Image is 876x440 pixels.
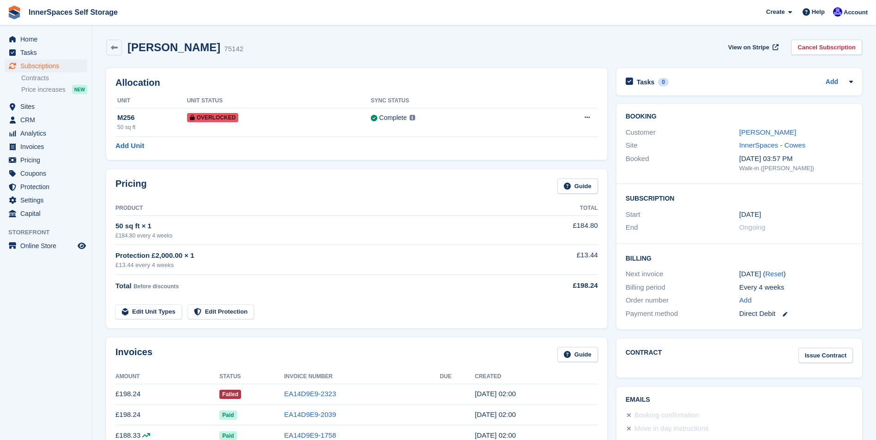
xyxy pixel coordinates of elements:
[20,154,76,166] span: Pricing
[20,207,76,220] span: Capital
[20,59,76,72] span: Subscriptions
[637,78,655,86] h2: Tasks
[5,207,87,220] a: menu
[20,239,76,252] span: Online Store
[21,74,87,83] a: Contracts
[440,369,475,384] th: Due
[115,141,144,151] a: Add Unit
[115,232,524,240] div: £184.80 every 4 weeks
[626,309,739,319] div: Payment method
[524,215,598,244] td: £184.80
[219,410,236,420] span: Paid
[826,77,838,88] a: Add
[626,348,662,363] h2: Contract
[219,369,284,384] th: Status
[20,140,76,153] span: Invoices
[20,100,76,113] span: Sites
[475,431,516,439] time: 2025-07-22 01:00:09 UTC
[117,123,187,131] div: 50 sq ft
[626,140,739,151] div: Site
[557,178,598,194] a: Guide
[765,270,783,278] a: Reset
[284,431,336,439] a: EA14D9E9-1758
[410,115,415,120] img: icon-info-grey-7440780725fd019a000dd9b08b2336e03edf1995a4989e88bcd33f0948082b44.svg
[5,100,87,113] a: menu
[115,304,182,320] a: Edit Unit Types
[371,94,529,108] th: Sync Status
[117,113,187,123] div: M256
[739,164,853,173] div: Walk-in ([PERSON_NAME])
[21,84,87,95] a: Price increases NEW
[634,410,699,421] div: Booking confirmation
[524,280,598,291] div: £198.24
[524,245,598,275] td: £13.44
[5,46,87,59] a: menu
[626,154,739,173] div: Booked
[20,180,76,193] span: Protection
[115,282,132,290] span: Total
[626,282,739,293] div: Billing period
[5,154,87,166] a: menu
[25,5,121,20] a: InnerSpaces Self Storage
[5,33,87,46] a: menu
[7,6,21,19] img: stora-icon-8386f47178a22dfd0bd8f6a31ec36ba5ce8667c1dd55bd0f319d3a0aa187defe.svg
[626,209,739,220] div: Start
[20,127,76,140] span: Analytics
[833,7,842,17] img: Russell Harding
[739,309,853,319] div: Direct Debit
[5,180,87,193] a: menu
[798,348,853,363] a: Issue Contract
[115,77,598,88] h2: Allocation
[739,295,752,306] a: Add
[115,261,524,270] div: £13.44 every 4 weeks
[5,127,87,140] a: menu
[725,40,780,55] a: View on Stripe
[187,113,239,122] span: Overlocked
[626,396,853,404] h2: Emails
[115,201,524,216] th: Product
[5,140,87,153] a: menu
[187,304,254,320] a: Edit Protection
[115,404,219,425] td: £198.24
[284,410,336,418] a: EA14D9E9-2039
[626,295,739,306] div: Order number
[76,240,87,251] a: Preview store
[20,194,76,207] span: Settings
[127,41,220,54] h2: [PERSON_NAME]
[284,390,336,398] a: EA14D9E9-2323
[475,369,598,384] th: Created
[766,7,785,17] span: Create
[739,223,766,231] span: Ongoing
[224,44,243,54] div: 75142
[284,369,440,384] th: Invoice Number
[728,43,769,52] span: View on Stripe
[115,384,219,404] td: £198.24
[115,94,187,108] th: Unit
[5,194,87,207] a: menu
[115,221,524,232] div: 50 sq ft × 1
[634,423,709,434] div: Move in day instructions
[5,239,87,252] a: menu
[739,141,805,149] a: InnerSpaces - Cowes
[626,222,739,233] div: End
[20,113,76,126] span: CRM
[115,178,147,194] h2: Pricing
[8,228,92,237] span: Storefront
[187,94,371,108] th: Unit Status
[5,167,87,180] a: menu
[557,347,598,362] a: Guide
[133,283,179,290] span: Before discounts
[626,193,853,202] h2: Subscription
[21,85,66,94] span: Price increases
[791,40,862,55] a: Cancel Subscription
[812,7,825,17] span: Help
[844,8,868,17] span: Account
[219,390,241,399] span: Failed
[115,347,152,362] h2: Invoices
[626,113,853,120] h2: Booking
[739,282,853,293] div: Every 4 weeks
[20,33,76,46] span: Home
[739,128,796,136] a: [PERSON_NAME]
[658,78,669,86] div: 0
[626,253,853,262] h2: Billing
